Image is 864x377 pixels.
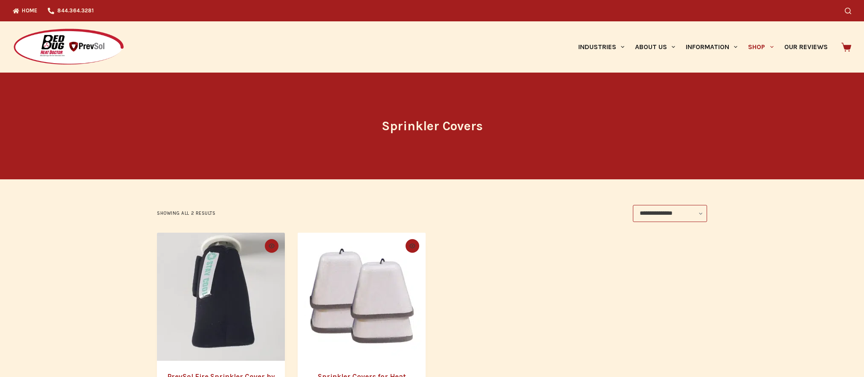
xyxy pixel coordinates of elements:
[845,8,851,14] button: Search
[573,21,833,73] nav: Primary
[298,233,426,361] a: Sprinkler Covers for Heat Treatments
[633,205,707,222] select: Shop order
[779,21,833,73] a: Our Reviews
[406,239,419,253] button: Quick view toggle
[272,117,592,136] h1: Sprinkler Covers
[743,21,779,73] a: Shop
[157,210,216,217] p: Showing all 2 results
[629,21,680,73] a: About Us
[681,21,743,73] a: Information
[573,21,629,73] a: Industries
[265,239,278,253] button: Quick view toggle
[157,233,285,361] a: PrevSol Fire Sprinkler Cover by Stay Cool
[13,28,125,66] img: Prevsol/Bed Bug Heat Doctor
